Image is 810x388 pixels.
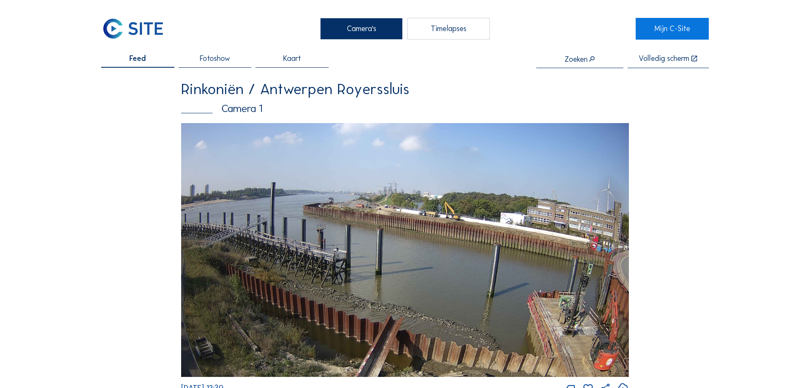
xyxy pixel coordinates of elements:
[181,81,629,97] div: Rinkoniën / Antwerpen Royerssluis
[181,103,629,114] div: Camera 1
[181,123,629,377] img: Image
[129,55,146,63] span: Feed
[407,18,490,39] div: Timelapses
[200,55,230,63] span: Fotoshow
[101,18,165,39] img: C-SITE Logo
[639,55,689,63] div: Volledig scherm
[101,18,174,39] a: C-SITE Logo
[636,18,708,39] a: Mijn C-Site
[320,18,403,39] div: Camera's
[283,55,301,63] span: Kaart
